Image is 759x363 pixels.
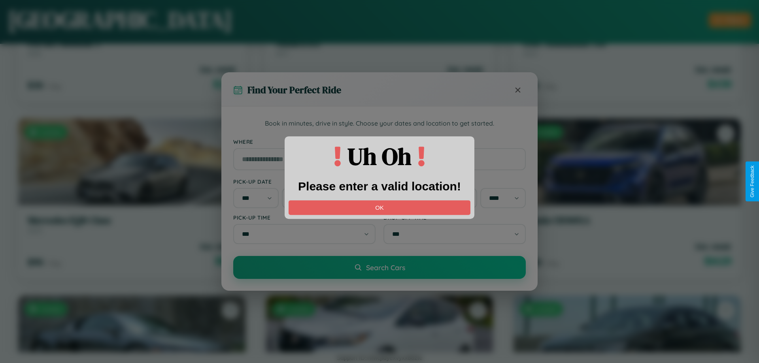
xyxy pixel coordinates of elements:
[233,178,376,185] label: Pick-up Date
[383,214,526,221] label: Drop-off Time
[366,263,405,272] span: Search Cars
[383,178,526,185] label: Drop-off Date
[233,214,376,221] label: Pick-up Time
[247,83,341,96] h3: Find Your Perfect Ride
[233,118,526,129] p: Book in minutes, drive in style. Choose your dates and location to get started.
[233,138,526,145] label: Where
